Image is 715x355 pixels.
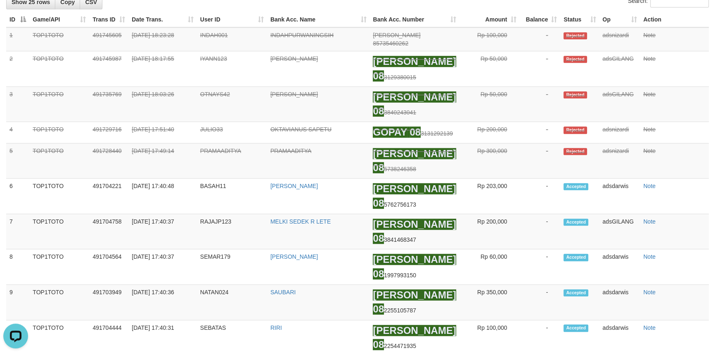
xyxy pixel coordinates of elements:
[459,284,520,320] td: Rp 350,000
[29,179,89,214] td: TOP1TOTO
[599,27,640,51] td: adsnizardi
[128,51,197,87] td: [DATE] 18:17:55
[643,253,656,260] a: Note
[197,122,267,143] td: JULIO33
[373,105,384,117] ah_el_jm_1757876466094: 08
[410,126,421,138] ah_el_jm_1757876493794: 08
[563,56,587,63] span: Rejected
[599,284,640,320] td: adsdarwis
[270,32,334,38] a: INDAHPURWANINGSIH
[29,284,89,320] td: TOP1TOTO
[373,343,416,349] span: Copy 082254471935 to clipboard
[197,86,267,122] td: OTNAYS42
[373,166,416,172] span: Copy 085738246358 to clipboard
[373,236,416,243] span: Copy 083841468347 to clipboard
[459,249,520,285] td: Rp 60,000
[643,91,656,98] a: Note
[373,339,384,350] ah_el_jm_1757876466094: 08
[89,12,128,27] th: Trans ID: activate to sort column ascending
[6,27,29,51] td: 1
[563,254,588,261] span: Accepted
[270,183,318,189] a: [PERSON_NAME]
[197,27,267,51] td: INDAH001
[373,56,456,67] ah_el_jm_1757876466094: [PERSON_NAME]
[519,143,560,179] td: -
[599,179,640,214] td: adsdarwis
[6,122,29,143] td: 4
[643,218,656,225] a: Note
[373,219,456,230] ah_el_jm_1757876466094: [PERSON_NAME]
[270,126,331,133] a: OKTAVIANUS SAPETU
[89,122,128,143] td: 491729716
[6,86,29,122] td: 3
[519,86,560,122] td: -
[519,249,560,285] td: -
[6,249,29,285] td: 8
[29,51,89,87] td: TOP1TOTO
[369,12,459,27] th: Bank Acc. Number: activate to sort column ascending
[128,214,197,249] td: [DATE] 17:40:37
[519,12,560,27] th: Balance: activate to sort column ascending
[89,51,128,87] td: 491745987
[197,249,267,285] td: SEMAR179
[373,325,456,336] ah_el_jm_1757876466094: [PERSON_NAME]
[29,12,89,27] th: Game/API: activate to sort column ascending
[89,249,128,285] td: 491704564
[29,214,89,249] td: TOP1TOTO
[89,143,128,179] td: 491728440
[599,249,640,285] td: adsdarwis
[270,148,311,154] a: PRAMAADITYA
[519,284,560,320] td: -
[373,201,416,208] span: Copy 085762756173 to clipboard
[270,55,318,62] a: [PERSON_NAME]
[643,148,656,154] a: Note
[373,289,456,300] ah_el_jm_1757876466094: [PERSON_NAME]
[267,12,370,27] th: Bank Acc. Name: activate to sort column ascending
[599,12,640,27] th: Op: activate to sort column ascending
[270,91,318,98] a: [PERSON_NAME]
[89,86,128,122] td: 491735769
[197,143,267,179] td: PRAMAADITYA
[270,289,296,295] a: SAUBARI
[6,51,29,87] td: 2
[29,249,89,285] td: TOP1TOTO
[270,253,318,260] a: [PERSON_NAME]
[459,86,520,122] td: Rp 50,000
[373,126,407,138] ah_el_jm_1757876493794: GOPAY
[563,219,588,226] span: Accepted
[563,183,588,190] span: Accepted
[459,27,520,51] td: Rp 100,000
[599,122,640,143] td: adsnizardi
[128,86,197,122] td: [DATE] 18:03:26
[89,179,128,214] td: 491704221
[197,214,267,249] td: RAJAJP123
[373,303,384,314] ah_el_jm_1757876466094: 08
[3,3,28,28] button: Open LiveChat chat widget
[599,214,640,249] td: adsGILANG
[89,284,128,320] td: 491703949
[128,179,197,214] td: [DATE] 17:40:48
[640,12,709,27] th: Action
[373,91,456,102] ah_el_jm_1757876466094: [PERSON_NAME]
[643,324,656,331] a: Note
[6,143,29,179] td: 5
[519,122,560,143] td: -
[373,183,456,194] ah_el_jm_1757876466094: [PERSON_NAME]
[563,32,587,39] span: Rejected
[197,51,267,87] td: IYANN123
[373,32,420,38] span: [PERSON_NAME]
[270,324,282,331] a: RIRI
[410,130,453,137] span: Copy 083131292139 to clipboard
[563,91,587,98] span: Rejected
[519,179,560,214] td: -
[29,122,89,143] td: TOP1TOTO
[197,284,267,320] td: NATAN024
[128,284,197,320] td: [DATE] 17:40:36
[643,32,656,38] a: Note
[373,109,416,116] span: Copy 083840243041 to clipboard
[373,198,384,209] ah_el_jm_1757876466094: 08
[373,74,416,81] span: Copy 083129380015 to clipboard
[563,148,587,155] span: Rejected
[373,268,384,279] ah_el_jm_1757876466094: 08
[643,183,656,189] a: Note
